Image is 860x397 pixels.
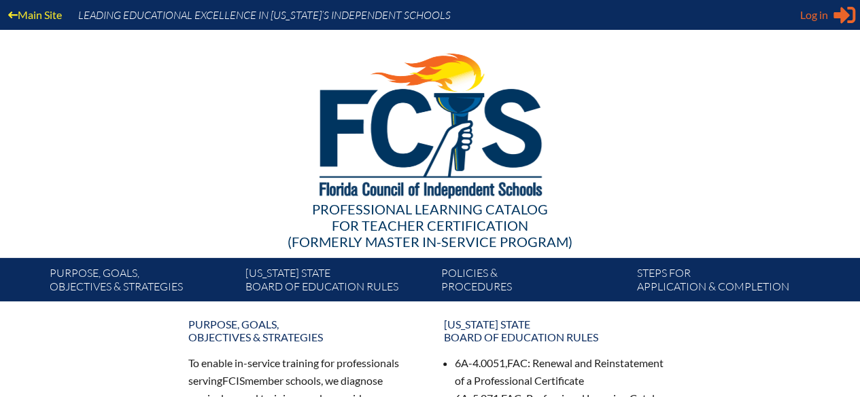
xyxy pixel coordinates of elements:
[436,312,681,349] a: [US_STATE] StateBoard of Education rules
[3,5,67,24] a: Main Site
[833,4,855,26] svg: Sign in or register
[290,30,570,215] img: FCISlogo221.eps
[436,263,632,301] a: Policies &Procedures
[332,217,528,233] span: for Teacher Certification
[455,354,672,390] li: 6A-4.0051, : Renewal and Reinstatement of a Professional Certificate
[632,263,827,301] a: Steps forapplication & completion
[222,374,245,387] span: FCIS
[800,7,828,23] span: Log in
[39,201,822,250] div: Professional Learning Catalog (formerly Master In-service Program)
[240,263,436,301] a: [US_STATE] StateBoard of Education rules
[180,312,425,349] a: Purpose, goals,objectives & strategies
[507,356,528,369] span: FAC
[44,263,240,301] a: Purpose, goals,objectives & strategies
